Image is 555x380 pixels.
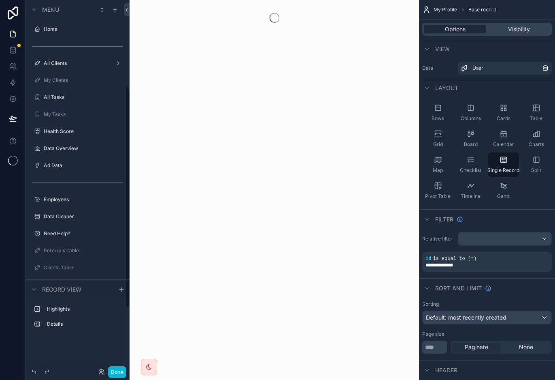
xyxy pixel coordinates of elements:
span: Menu [42,6,59,14]
button: Split [521,152,552,177]
button: Map [422,152,453,177]
span: Board [464,141,478,148]
button: Checklist [455,152,486,177]
span: Columns [461,115,481,122]
span: Pivot Table [425,193,451,200]
span: Single Record [487,167,519,174]
label: Health Score [44,128,123,135]
label: Data Cleaner [44,213,123,220]
span: Table [530,115,542,122]
span: Map [433,167,443,174]
label: Referrals Table [44,247,123,254]
button: Charts [521,127,552,151]
div: scrollable content [26,299,130,339]
label: Sorting [422,301,439,307]
label: Clients Table [44,264,123,271]
button: Cards [488,101,519,125]
span: Layout [435,84,458,92]
label: All Tasks [44,94,123,101]
span: Split [531,167,541,174]
label: Ad Data [44,162,123,169]
span: Grid [433,141,443,148]
button: Pivot Table [422,178,453,203]
span: is equal to (=) [433,256,476,262]
label: My Tasks [44,111,123,118]
span: Default: most recently created [426,314,506,321]
span: Cards [497,115,510,122]
button: Timeline [455,178,486,203]
button: Gantt [488,178,519,203]
span: Timeline [461,193,481,200]
span: Paginate [465,343,488,351]
span: My Profile [434,6,457,13]
button: Calendar [488,127,519,151]
button: Default: most recently created [422,311,552,324]
button: Table [521,101,552,125]
button: Done [108,366,126,378]
label: Employees [44,196,123,203]
span: id [425,256,431,262]
label: All Clients [44,60,112,67]
label: Need Help? [44,230,123,237]
span: Filter [435,215,453,223]
button: Rows [422,101,453,125]
button: Grid [422,127,453,151]
button: Board [455,127,486,151]
label: Relative filter [422,236,455,242]
span: Sort And Limit [435,284,482,292]
span: Record view [42,286,81,294]
span: Header [435,366,457,374]
span: Calendar [493,141,514,148]
span: None [519,343,533,351]
span: Visibility [508,25,530,33]
a: User [458,62,552,75]
span: Base record [468,6,496,13]
button: Columns [455,101,486,125]
span: Options [445,25,466,33]
label: Data [422,65,455,71]
span: Charts [529,141,544,148]
label: My Clients [44,77,123,84]
label: Details [47,321,121,327]
span: Rows [432,115,444,122]
span: User [472,65,483,71]
label: Highlights [47,306,121,312]
label: Page size [422,331,444,337]
label: Data Overview [44,145,123,152]
button: Single Record [488,152,519,177]
span: Checklist [460,167,481,174]
label: Home [44,26,123,32]
span: View [435,45,450,53]
span: Gantt [497,193,510,200]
